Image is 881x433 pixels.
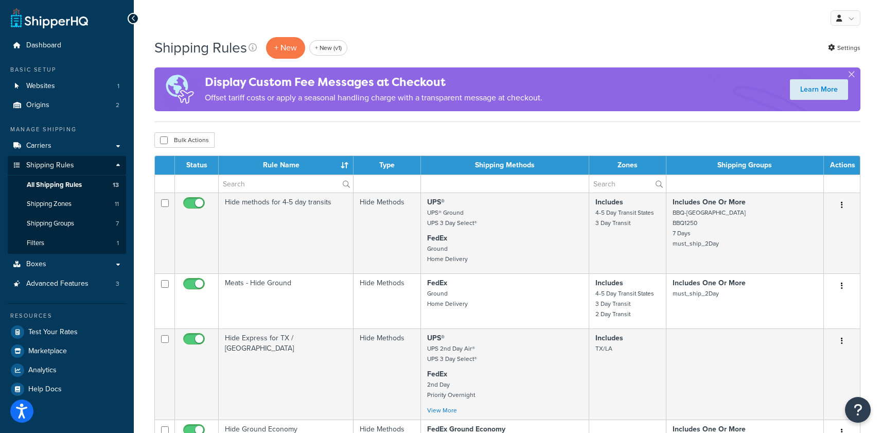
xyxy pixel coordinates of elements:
small: must_ship_2Day [673,289,719,298]
li: All Shipping Rules [8,176,126,195]
span: Origins [26,101,49,110]
small: UPS 2nd Day Air® UPS 3 Day Select® [427,344,477,363]
h1: Shipping Rules [154,38,247,58]
a: Help Docs [8,380,126,399]
span: Boxes [26,260,46,269]
strong: Includes [595,278,623,288]
strong: UPS® [427,333,445,343]
a: + New (v1) [309,40,347,56]
span: Advanced Features [26,280,89,288]
button: Bulk Actions [154,132,215,148]
span: All Shipping Rules [27,181,82,189]
a: View More [427,406,457,415]
div: Resources [8,311,126,320]
span: Websites [26,82,55,91]
span: 11 [115,200,119,209]
span: Shipping Groups [27,219,74,228]
span: Marketplace [28,347,67,356]
a: Carriers [8,136,126,155]
a: Websites 1 [8,77,126,96]
span: Test Your Rates [28,328,78,337]
a: Filters 1 [8,234,126,253]
strong: Includes [595,333,623,343]
a: Test Your Rates [8,323,126,341]
td: Hide Methods [354,328,420,420]
span: Shipping Rules [26,161,74,170]
input: Search [219,175,353,193]
strong: FedEx [427,278,447,288]
small: TX/LA [595,344,612,353]
th: Type [354,156,420,175]
th: Shipping Groups [666,156,824,175]
th: Actions [824,156,860,175]
span: Shipping Zones [27,200,72,209]
span: Analytics [28,366,57,375]
td: Hide methods for 4-5 day transits [219,193,354,273]
input: Search [589,175,666,193]
li: Origins [8,96,126,115]
a: Advanced Features 3 [8,274,126,293]
img: duties-banner-06bc72dcb5fe05cb3f9472aba00be2ae8eb53ab6f0d8bb03d382ba314ac3c341.png [154,67,205,111]
strong: Includes One Or More [673,278,746,288]
strong: Includes [595,197,623,207]
td: Meats - Hide Ground [219,273,354,328]
a: Shipping Zones 11 [8,195,126,214]
span: 13 [113,181,119,189]
span: Carriers [26,142,51,150]
strong: FedEx [427,233,447,244]
small: UPS® Ground UPS 3 Day Select® [427,208,477,228]
a: Marketplace [8,342,126,360]
li: Shipping Groups [8,214,126,233]
div: Basic Setup [8,65,126,74]
small: 4-5 Day Transit States 3 Day Transit 2 Day Transit [595,289,654,319]
a: Shipping Groups 7 [8,214,126,233]
button: Open Resource Center [845,397,871,423]
li: Filters [8,234,126,253]
th: Zones [589,156,666,175]
th: Status [175,156,219,175]
a: Shipping Rules [8,156,126,175]
span: Dashboard [26,41,61,50]
td: Hide Methods [354,273,420,328]
th: Rule Name : activate to sort column ascending [219,156,354,175]
span: 1 [117,82,119,91]
span: Help Docs [28,385,62,394]
small: 4-5 Day Transit States 3 Day Transit [595,208,654,228]
a: Settings [828,41,860,55]
span: 1 [117,239,119,248]
li: Shipping Zones [8,195,126,214]
a: Analytics [8,361,126,379]
li: Websites [8,77,126,96]
th: Shipping Methods [421,156,590,175]
td: Hide Methods [354,193,420,273]
small: Ground Home Delivery [427,244,468,264]
span: 3 [116,280,119,288]
td: Hide Express for TX / [GEOGRAPHIC_DATA] [219,328,354,420]
p: + New [266,37,305,58]
a: Dashboard [8,36,126,55]
p: Offset tariff costs or apply a seasonal handling charge with a transparent message at checkout. [205,91,542,105]
small: BBQ-[GEOGRAPHIC_DATA] BBQ1250 7 Days must_ship_2Day [673,208,746,248]
li: Advanced Features [8,274,126,293]
h4: Display Custom Fee Messages at Checkout [205,74,542,91]
small: 2nd Day Priority Overnight [427,380,475,400]
a: ShipperHQ Home [11,8,88,28]
strong: FedEx [427,369,447,379]
strong: UPS® [427,197,445,207]
a: All Shipping Rules 13 [8,176,126,195]
span: 7 [116,219,119,228]
strong: Includes One Or More [673,197,746,207]
span: 2 [116,101,119,110]
span: Filters [27,239,44,248]
li: Shipping Rules [8,156,126,254]
div: Manage Shipping [8,125,126,134]
small: Ground Home Delivery [427,289,468,308]
a: Boxes [8,255,126,274]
